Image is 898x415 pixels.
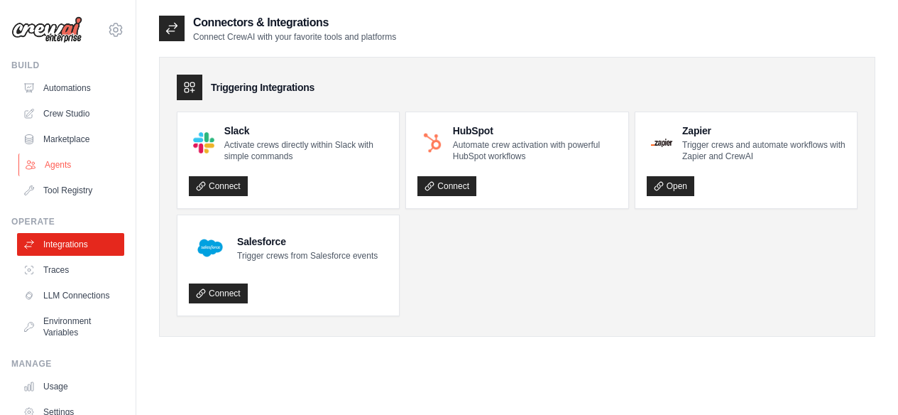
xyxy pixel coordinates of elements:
a: Automations [17,77,124,99]
h3: Triggering Integrations [211,80,314,95]
a: Open [647,176,694,196]
a: Integrations [17,233,124,256]
a: Connect [189,176,248,196]
div: Operate [11,216,124,227]
img: Logo [11,16,82,43]
h4: HubSpot [453,124,617,138]
a: Environment Variables [17,310,124,344]
p: Connect CrewAI with your favorite tools and platforms [193,31,396,43]
h2: Connectors & Integrations [193,14,396,31]
a: Agents [18,153,126,176]
div: Build [11,60,124,71]
p: Automate crew activation with powerful HubSpot workflows [453,139,617,162]
img: HubSpot Logo [422,132,442,153]
img: Slack Logo [193,132,214,153]
p: Activate crews directly within Slack with simple commands [224,139,388,162]
a: Usage [17,375,124,398]
a: LLM Connections [17,284,124,307]
div: Manage [11,358,124,370]
p: Trigger crews and automate workflows with Zapier and CrewAI [682,139,845,162]
img: Zapier Logo [651,139,672,147]
h4: Zapier [682,124,845,138]
a: Connect [189,284,248,303]
img: Salesforce Logo [193,231,227,265]
a: Marketplace [17,128,124,151]
h4: Slack [224,124,388,138]
p: Trigger crews from Salesforce events [237,250,378,262]
h4: Salesforce [237,235,378,249]
a: Traces [17,259,124,281]
a: Tool Registry [17,179,124,202]
a: Crew Studio [17,102,124,125]
a: Connect [417,176,476,196]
